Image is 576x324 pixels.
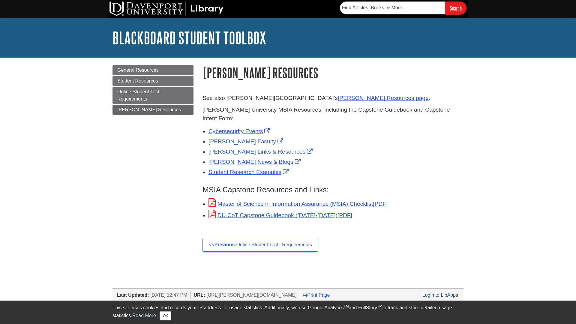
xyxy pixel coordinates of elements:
[445,1,466,14] input: Search
[208,128,271,134] a: Link opens in new window
[421,300,458,305] a: Report a problem
[112,105,193,115] a: [PERSON_NAME] Resources
[338,95,429,101] a: [PERSON_NAME] Resources page
[202,185,463,194] h3: MSIA Capstone Resources and Links:
[112,304,463,320] div: This site uses cookies and records your IP address for usage statistics. Additionally, we use Goo...
[150,292,187,298] span: [DATE] 12:47 PM
[202,94,463,103] p: See also [PERSON_NAME][GEOGRAPHIC_DATA]'s .
[208,201,388,207] a: Link opens in new window
[112,28,266,47] a: Blackboard Student Toolbox
[214,242,236,247] strong: Previous:
[117,107,181,112] span: [PERSON_NAME] Resources
[206,292,297,298] span: [URL][PERSON_NAME][DOMAIN_NAME]
[422,292,458,298] a: Login to LibApps
[160,311,171,320] button: Close
[208,159,302,165] a: Link opens in new window
[112,65,193,115] div: Guide Page Menu
[208,148,314,155] a: Link opens in new window
[303,292,307,297] i: Print Page
[208,169,290,175] a: Link opens in new window
[202,106,463,123] p: [PERSON_NAME] University MSIA Resources, including the Capstone Guidebook and Capstone Intent Form:
[340,1,466,14] form: Searches DU Library's articles, books, and more
[340,1,445,14] input: Find Articles, Books, & More...
[117,89,162,101] span: Online Student Tech. Requirements
[303,292,330,298] a: Print Page
[132,313,156,318] a: Read More
[208,138,285,145] a: Link opens in new window
[117,292,149,298] span: Last Updated:
[112,87,193,104] a: Online Student Tech. Requirements
[202,238,318,252] a: <<Previous:Online Student Tech. Requirements
[202,65,463,80] h1: [PERSON_NAME] Resources
[343,304,349,308] sup: TM
[117,78,158,83] span: Student Resources
[193,292,205,298] span: URL:
[112,65,193,75] a: General Resources
[208,212,352,218] a: Link opens in new window
[117,67,159,73] span: General Resources
[109,1,223,16] img: DU Library
[377,304,382,308] sup: TM
[112,76,193,86] a: Student Resources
